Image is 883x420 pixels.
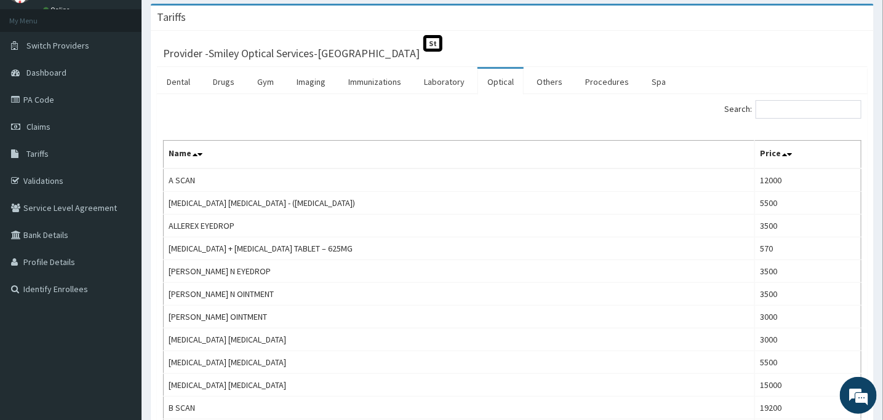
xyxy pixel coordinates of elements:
[756,100,861,119] input: Search:
[164,260,755,283] td: [PERSON_NAME] N EYEDROP
[338,69,411,95] a: Immunizations
[423,35,442,52] span: St
[755,306,861,328] td: 3000
[26,148,49,159] span: Tariffs
[164,215,755,237] td: ALLEREX EYEDROP
[26,67,66,78] span: Dashboard
[724,100,861,119] label: Search:
[157,69,200,95] a: Dental
[755,192,861,215] td: 5500
[755,351,861,374] td: 5500
[755,283,861,306] td: 3500
[755,260,861,283] td: 3500
[164,141,755,169] th: Name
[414,69,474,95] a: Laboratory
[26,40,89,51] span: Switch Providers
[157,12,186,23] h3: Tariffs
[755,237,861,260] td: 570
[163,48,420,59] h3: Provider - Smiley Optical Services-[GEOGRAPHIC_DATA]
[164,283,755,306] td: [PERSON_NAME] N OINTMENT
[755,141,861,169] th: Price
[755,215,861,237] td: 3500
[164,328,755,351] td: [MEDICAL_DATA] [MEDICAL_DATA]
[164,397,755,419] td: B SCAN
[43,6,73,14] a: Online
[164,306,755,328] td: [PERSON_NAME] OINTMENT
[477,69,524,95] a: Optical
[755,397,861,419] td: 19200
[164,351,755,374] td: [MEDICAL_DATA] [MEDICAL_DATA]
[164,192,755,215] td: [MEDICAL_DATA] [MEDICAL_DATA] - ([MEDICAL_DATA])
[755,328,861,351] td: 3000
[247,69,284,95] a: Gym
[755,374,861,397] td: 15000
[575,69,639,95] a: Procedures
[642,69,676,95] a: Spa
[164,168,755,192] td: A SCAN
[164,237,755,260] td: [MEDICAL_DATA] + [MEDICAL_DATA] TABLET – 625MG
[164,374,755,397] td: [MEDICAL_DATA] [MEDICAL_DATA]
[287,69,335,95] a: Imaging
[527,69,572,95] a: Others
[755,168,861,192] td: 12000
[203,69,244,95] a: Drugs
[26,121,50,132] span: Claims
